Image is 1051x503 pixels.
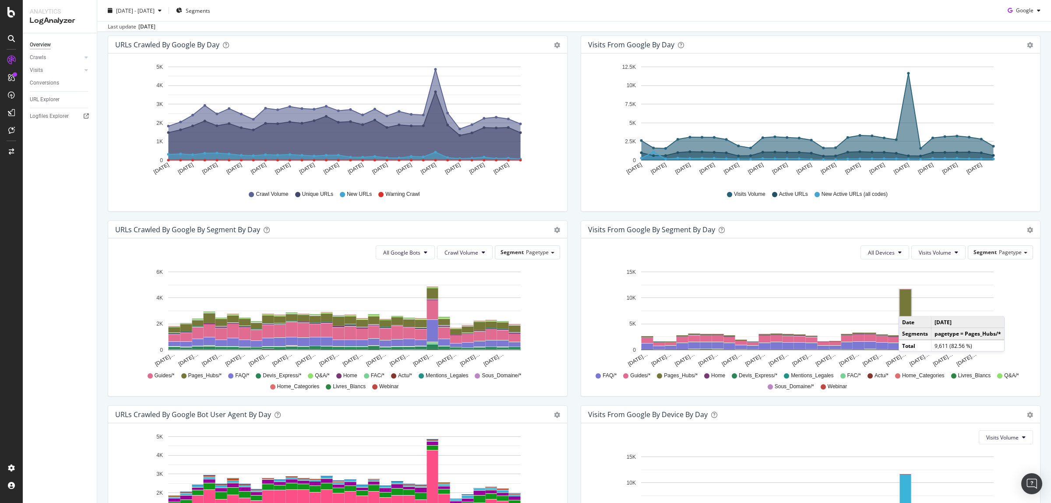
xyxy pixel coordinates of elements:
div: Overview [30,40,51,50]
text: [DATE] [723,162,740,175]
text: [DATE] [844,162,861,175]
text: 5K [156,434,163,440]
a: Visits [30,66,82,75]
text: 5K [629,120,636,126]
text: [DATE] [444,162,462,175]
div: gear [554,227,560,233]
div: Visits [30,66,43,75]
td: [DATE] [931,317,1005,328]
text: 3K [156,101,163,107]
div: URLs Crawled by Google by day [115,40,219,49]
td: Total [899,340,931,351]
text: 2K [156,120,163,126]
div: gear [554,412,560,418]
div: Open Intercom Messenger [1021,473,1042,494]
div: gear [1027,227,1033,233]
button: Visits Volume [979,430,1033,444]
text: [DATE] [371,162,388,175]
span: Segment [501,248,524,256]
span: Guides/* [155,372,175,379]
span: Actu/* [875,372,889,379]
text: 10K [627,83,636,89]
span: Warning Crawl [385,191,420,198]
span: Home_Categories [277,383,320,390]
text: [DATE] [650,162,667,175]
text: [DATE] [941,162,959,175]
span: Home_Categories [902,372,945,379]
button: Google [1004,4,1044,18]
text: [DATE] [625,162,643,175]
div: Conversions [30,78,59,88]
text: 10K [627,480,636,486]
text: 12.5K [622,64,636,70]
text: [DATE] [250,162,267,175]
span: Google [1016,7,1033,14]
a: Overview [30,40,91,50]
span: Pages_Hubs/* [664,372,698,379]
span: Webinar [828,383,847,390]
text: [DATE] [298,162,316,175]
div: Crawls [30,53,46,62]
div: Visits from Google by day [588,40,674,49]
text: 6K [156,269,163,275]
text: [DATE] [868,162,886,175]
text: [DATE] [674,162,691,175]
span: New Active URLs (all codes) [822,191,888,198]
text: [DATE] [493,162,510,175]
span: Livres_Blancs [958,372,991,379]
div: URLs Crawled by Google bot User Agent By Day [115,410,271,419]
div: Last update [108,23,155,31]
text: 15K [627,454,636,460]
div: Visits From Google By Device By Day [588,410,708,419]
text: [DATE] [796,162,813,175]
text: [DATE] [395,162,413,175]
td: Date [899,317,931,328]
text: 2.5K [625,138,636,145]
text: [DATE] [966,162,983,175]
span: Segments [186,7,210,14]
text: 4K [156,83,163,89]
span: Unique URLs [302,191,333,198]
div: A chart. [115,266,556,368]
button: Crawl Volume [437,245,493,259]
text: [DATE] [201,162,219,175]
span: Devis_Express/* [263,372,301,379]
text: 4K [156,295,163,301]
a: URL Explorer [30,95,91,104]
span: FAC/* [847,372,861,379]
text: 15K [627,269,636,275]
div: [DATE] [138,23,155,31]
span: Crawl Volume [256,191,288,198]
span: Pagetype [526,248,549,256]
span: Devis_Express/* [739,372,777,379]
span: Livres_Blancs [333,383,366,390]
span: New URLs [347,191,372,198]
text: [DATE] [323,162,340,175]
div: URL Explorer [30,95,60,104]
button: Visits Volume [911,245,966,259]
text: [DATE] [420,162,437,175]
td: Segments [899,328,931,340]
div: Visits from Google By Segment By Day [588,225,715,234]
div: gear [1027,42,1033,48]
text: 4K [156,453,163,459]
span: Q&A/* [315,372,329,379]
div: A chart. [588,266,1029,368]
span: Webinar [379,383,399,390]
span: Crawl Volume [444,249,478,256]
div: Logfiles Explorer [30,112,69,121]
text: 1K [156,138,163,145]
text: 0 [160,347,163,353]
text: 5K [156,64,163,70]
span: Mentions_Legales [791,372,833,379]
svg: A chart. [115,60,556,182]
span: Visits Volume [919,249,951,256]
text: [DATE] [177,162,194,175]
span: Visits Volume [986,434,1019,441]
span: Home [343,372,357,379]
span: Active URLs [779,191,808,198]
span: All Devices [868,249,895,256]
a: Conversions [30,78,91,88]
span: FAQ/* [235,372,249,379]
